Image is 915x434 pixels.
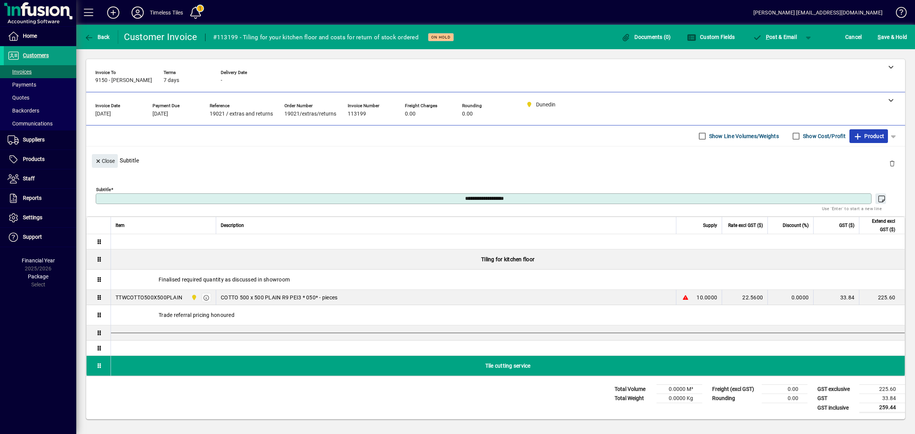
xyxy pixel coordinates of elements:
span: Support [23,234,42,240]
td: 0.0000 Kg [657,394,702,403]
span: ost & Email [753,34,797,40]
a: Staff [4,169,76,188]
span: Dunedin [189,293,198,302]
span: S [878,34,881,40]
span: Communications [8,121,53,127]
span: Quotes [8,95,29,101]
mat-hint: Use 'Enter' to start a new line [822,204,882,213]
span: Custom Fields [687,34,735,40]
a: Knowledge Base [890,2,905,26]
span: Suppliers [23,137,45,143]
td: Total Weight [611,394,657,403]
span: Discount (%) [783,221,809,230]
span: [DATE] [152,111,168,117]
td: 0.00 [762,394,807,403]
div: TTWCOTTO500X500PLAIN [116,294,182,301]
a: Invoices [4,65,76,78]
div: #113199 - Tiling for your kitchen floor and costs for return of stock ordered [213,31,419,43]
td: Total Volume [611,385,657,394]
a: Products [4,150,76,169]
div: Timeless Tiles [150,6,183,19]
button: Add [101,6,125,19]
span: Product [853,130,884,142]
button: Close [92,154,118,168]
label: Show Cost/Profit [801,132,846,140]
span: COTTO 500 x 500 PLAIN R9 PEI3 * 050* - pieces [221,294,337,301]
span: On hold [431,35,451,40]
span: 0.00 [405,111,416,117]
span: Financial Year [22,257,55,264]
span: 19021 / extras and returns [210,111,273,117]
a: Suppliers [4,130,76,149]
td: GST [814,394,859,403]
a: Quotes [4,91,76,104]
span: Extend excl GST ($) [864,217,895,234]
span: Home [23,33,37,39]
span: Item [116,221,125,230]
a: Payments [4,78,76,91]
span: 10.0000 [697,294,717,301]
div: [PERSON_NAME] [EMAIL_ADDRESS][DOMAIN_NAME] [753,6,883,19]
span: 113199 [348,111,366,117]
span: 19021/extras/returns [284,111,336,117]
div: 22.5600 [727,294,763,301]
span: Reports [23,195,42,201]
span: P [766,34,769,40]
button: Save & Hold [876,30,909,44]
mat-label: Subtitle [96,187,111,192]
td: 0.0000 [767,290,813,305]
button: Documents (0) [620,30,673,44]
a: Support [4,228,76,247]
div: Tiling for kitchen floor [111,249,905,269]
span: 7 days [164,77,179,84]
span: Invoices [8,69,32,75]
div: Subtitle [86,146,905,174]
span: Supply [703,221,717,230]
span: Backorders [8,108,39,114]
button: Custom Fields [685,30,737,44]
span: Staff [23,175,35,182]
label: Show Line Volumes/Weights [708,132,779,140]
span: Settings [23,214,42,220]
button: Profile [125,6,150,19]
button: Product [849,129,888,143]
span: 9150 - [PERSON_NAME] [95,77,152,84]
button: Back [82,30,112,44]
div: Customer Invoice [124,31,197,43]
td: 33.84 [813,290,859,305]
td: 0.0000 M³ [657,385,702,394]
span: Documents (0) [621,34,671,40]
td: 259.44 [859,403,905,413]
td: GST inclusive [814,403,859,413]
span: ave & Hold [878,31,907,43]
span: Rate excl GST ($) [728,221,763,230]
td: Rounding [708,394,762,403]
span: GST ($) [839,221,854,230]
span: Products [23,156,45,162]
td: GST exclusive [814,385,859,394]
a: Communications [4,117,76,130]
span: Payments [8,82,36,88]
a: Settings [4,208,76,227]
td: 0.00 [762,385,807,394]
span: Description [221,221,244,230]
span: Cancel [845,31,862,43]
div: Trade referral pricing honoured [111,305,905,325]
a: Backorders [4,104,76,117]
button: Post & Email [749,30,801,44]
app-page-header-button: Delete [883,160,901,167]
app-page-header-button: Close [90,157,120,164]
td: 225.60 [859,385,905,394]
div: Tile cutting service [111,356,905,376]
td: 33.84 [859,394,905,403]
button: Delete [883,154,901,172]
a: Reports [4,189,76,208]
td: Freight (excl GST) [708,385,762,394]
span: 0.00 [462,111,473,117]
span: Back [84,34,110,40]
span: Package [28,273,48,280]
span: Close [95,155,115,167]
span: [DATE] [95,111,111,117]
span: Customers [23,52,49,58]
td: 225.60 [859,290,905,305]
